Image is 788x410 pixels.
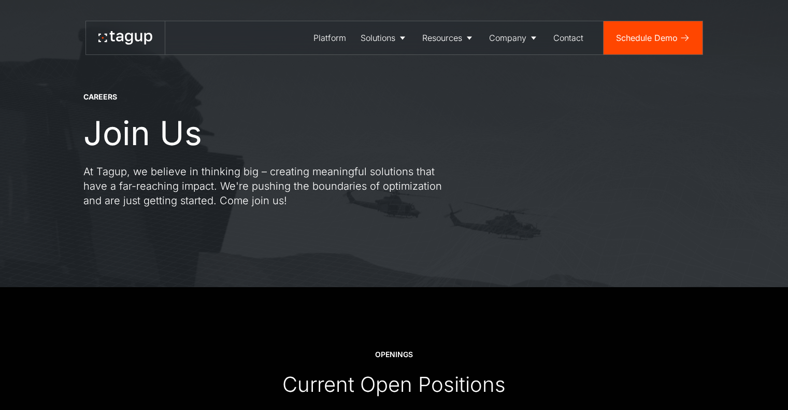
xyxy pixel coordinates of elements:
div: Contact [553,32,583,44]
a: Schedule Demo [604,21,703,54]
p: At Tagup, we believe in thinking big – creating meaningful solutions that have a far-reaching imp... [83,164,456,208]
div: CAREERS [83,92,117,102]
a: Platform [306,21,353,54]
h1: Join Us [83,115,202,152]
a: Solutions [353,21,415,54]
a: Company [482,21,546,54]
div: Resources [422,32,462,44]
div: Platform [313,32,346,44]
div: Company [489,32,526,44]
div: Current Open Positions [282,372,506,398]
a: Contact [546,21,591,54]
div: Solutions [361,32,395,44]
a: Resources [415,21,482,54]
div: Schedule Demo [616,32,678,44]
div: OPENINGS [375,349,413,360]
